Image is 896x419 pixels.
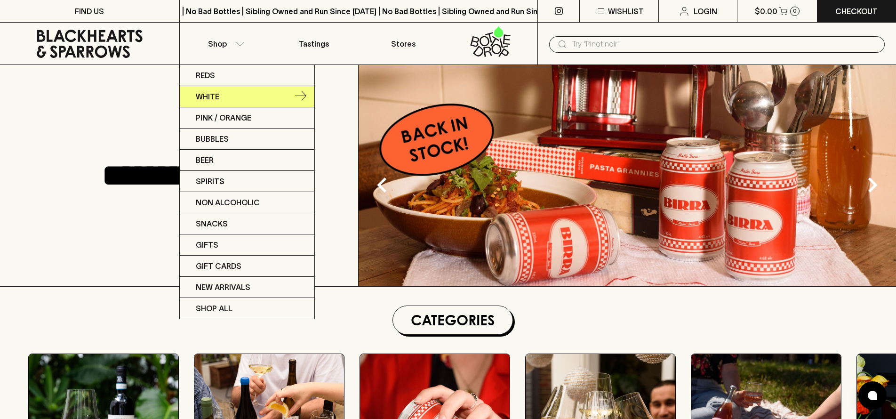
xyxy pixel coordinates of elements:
[196,239,218,250] p: Gifts
[180,171,314,192] a: Spirits
[196,218,228,229] p: Snacks
[196,154,214,166] p: Beer
[196,70,215,81] p: Reds
[180,298,314,319] a: SHOP ALL
[868,391,877,400] img: bubble-icon
[180,192,314,213] a: Non Alcoholic
[196,303,232,314] p: SHOP ALL
[180,150,314,171] a: Beer
[180,65,314,86] a: Reds
[180,256,314,277] a: Gift Cards
[196,133,229,145] p: Bubbles
[180,86,314,107] a: White
[196,260,241,272] p: Gift Cards
[180,129,314,150] a: Bubbles
[196,282,250,293] p: New Arrivals
[180,213,314,234] a: Snacks
[196,197,260,208] p: Non Alcoholic
[180,234,314,256] a: Gifts
[180,277,314,298] a: New Arrivals
[196,112,251,123] p: Pink / Orange
[196,176,224,187] p: Spirits
[196,91,219,102] p: White
[180,107,314,129] a: Pink / Orange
